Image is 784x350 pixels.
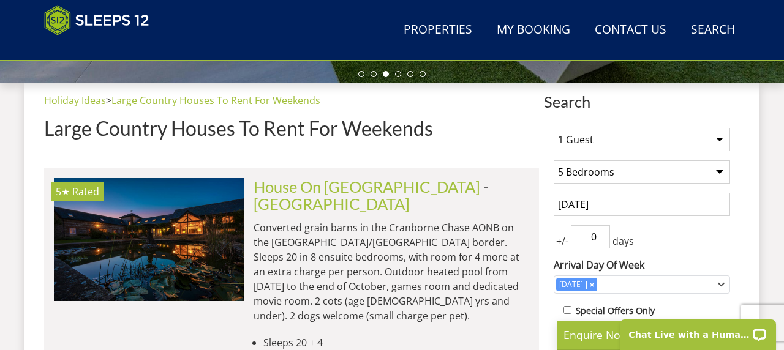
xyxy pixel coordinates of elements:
[72,185,99,198] span: Rated
[612,311,784,350] iframe: LiveChat chat widget
[556,279,586,290] div: [DATE]
[554,193,730,216] input: Arrival Date
[111,94,320,107] a: Large Country Houses To Rent For Weekends
[686,17,740,44] a: Search
[590,17,671,44] a: Contact Us
[44,94,106,107] a: Holiday Ideas
[492,17,575,44] a: My Booking
[106,94,111,107] span: >
[254,195,410,213] a: [GEOGRAPHIC_DATA]
[563,327,747,343] p: Enquire Now
[254,220,529,323] p: Converted grain barns in the Cranborne Chase AONB on the [GEOGRAPHIC_DATA]/[GEOGRAPHIC_DATA] bord...
[54,178,244,300] img: house-on-the-hill-large-holiday-home-accommodation-wiltshire-sleeps-16.original.jpg
[544,93,740,110] span: Search
[254,177,480,196] a: House On [GEOGRAPHIC_DATA]
[554,275,730,294] div: Combobox
[554,234,571,248] span: +/-
[38,43,167,53] iframe: Customer reviews powered by Trustpilot
[254,177,489,213] span: -
[44,117,539,139] h1: Large Country Houses To Rent For Weekends
[554,258,730,272] label: Arrival Day Of Week
[54,178,244,300] a: 5★ Rated
[56,185,70,198] span: House On The Hill has a 5 star rating under the Quality in Tourism Scheme
[576,304,655,318] label: Special Offers Only
[263,335,529,350] li: Sleeps 20 + 4
[44,5,149,35] img: Sleeps 12
[610,234,636,248] span: days
[399,17,477,44] a: Properties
